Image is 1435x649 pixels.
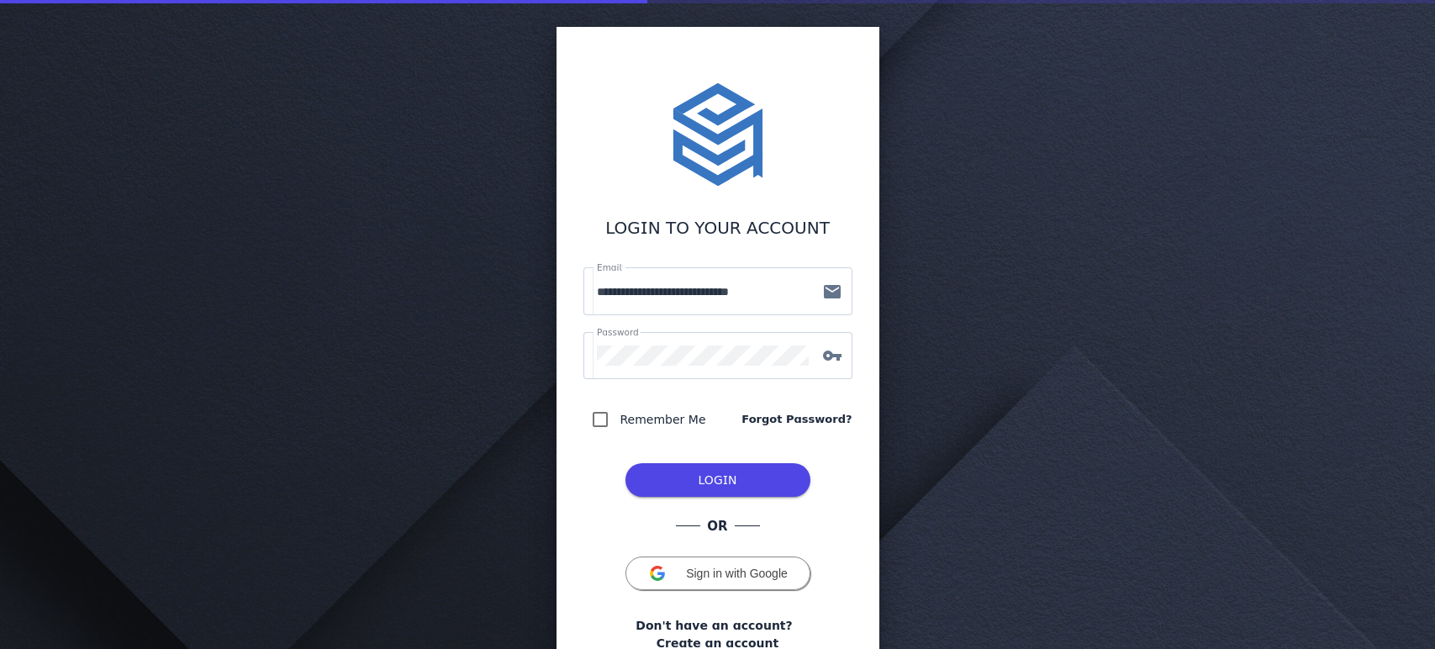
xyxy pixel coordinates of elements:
[583,215,852,240] div: LOGIN TO YOUR ACCOUNT
[812,282,852,302] mat-icon: mail
[686,567,788,580] span: Sign in with Google
[699,473,737,487] span: LOGIN
[700,517,734,536] span: OR
[636,617,792,635] span: Don't have an account?
[625,557,810,590] button: Sign in with Google
[741,411,852,428] a: Forgot Password?
[812,346,852,366] mat-icon: vpn_key
[597,327,639,337] mat-label: Password
[617,409,706,430] label: Remember Me
[625,463,810,497] button: LOG IN
[597,262,621,272] mat-label: Email
[664,81,772,188] img: stacktome.svg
